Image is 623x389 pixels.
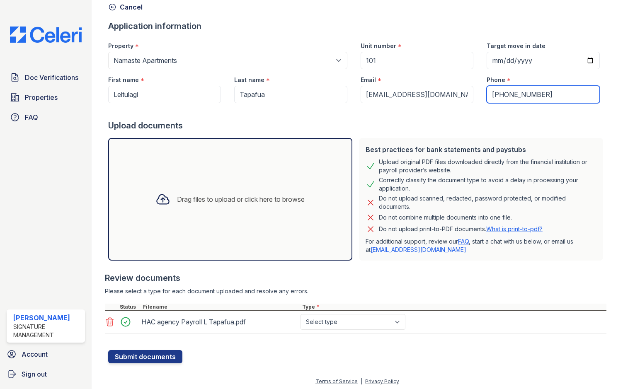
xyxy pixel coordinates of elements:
span: Account [22,349,48,359]
label: First name [108,76,139,84]
div: Type [301,304,606,310]
label: Last name [234,76,264,84]
div: | [361,378,362,384]
div: Signature Management [13,323,82,339]
a: FAQ [7,109,85,126]
div: Best practices for bank statements and paystubs [366,145,596,155]
label: Phone [487,76,505,84]
p: Do not upload print-to-PDF documents. [379,225,543,233]
div: Application information [108,20,606,32]
p: For additional support, review our , start a chat with us below, or email us at [366,237,596,254]
div: HAC agency Payroll L Tapafua.pdf [141,315,297,329]
span: Sign out [22,369,47,379]
a: Sign out [3,366,88,382]
div: Status [118,304,141,310]
a: Doc Verifications [7,69,85,86]
div: Drag files to upload or click here to browse [177,194,305,204]
a: [EMAIL_ADDRESS][DOMAIN_NAME] [371,246,466,253]
a: Privacy Policy [365,378,399,384]
div: Do not upload scanned, redacted, password protected, or modified documents. [379,194,596,211]
div: Correctly classify the document type to avoid a delay in processing your application. [379,176,596,193]
label: Property [108,42,133,50]
label: Target move in date [487,42,545,50]
a: FAQ [458,238,469,245]
label: Email [361,76,376,84]
a: What is print-to-pdf? [486,225,543,232]
div: Please select a type for each document uploaded and resolve any errors. [105,287,606,295]
img: CE_Logo_Blue-a8612792a0a2168367f1c8372b55b34899dd931a85d93a1a3d3e32e68fde9ad4.png [3,27,88,43]
div: Upload documents [108,120,606,131]
div: Filename [141,304,301,310]
div: Do not combine multiple documents into one file. [379,213,512,222]
a: Properties [7,89,85,106]
label: Unit number [361,42,396,50]
span: Doc Verifications [25,72,78,82]
span: FAQ [25,112,38,122]
div: Review documents [105,272,606,284]
div: Upload original PDF files downloaded directly from the financial institution or payroll provider’... [379,158,596,174]
a: Account [3,346,88,362]
span: Properties [25,92,58,102]
div: [PERSON_NAME] [13,313,82,323]
a: Cancel [108,2,143,12]
a: Terms of Service [315,378,358,384]
button: Submit documents [108,350,182,363]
